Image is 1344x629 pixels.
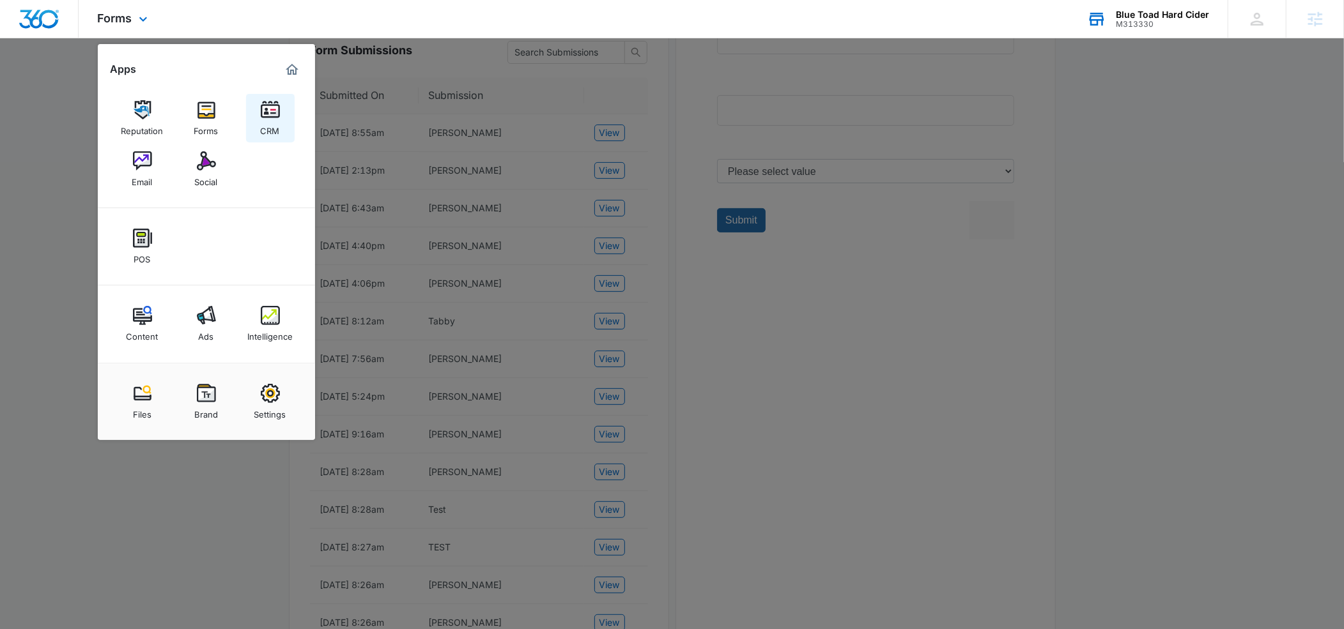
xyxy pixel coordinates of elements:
[182,377,231,426] a: Brand
[133,403,151,420] div: Files
[1116,20,1209,29] div: account id
[8,219,40,230] span: Submit
[194,403,218,420] div: Brand
[246,377,295,426] a: Settings
[182,145,231,193] a: Social
[246,94,295,142] a: CRM
[118,94,167,142] a: Reputation
[247,325,293,342] div: Intelligence
[252,206,416,244] iframe: reCAPTCHA
[132,171,153,187] div: Email
[121,119,164,136] div: Reputation
[127,325,158,342] div: Content
[246,299,295,348] a: Intelligence
[254,403,286,420] div: Settings
[118,145,167,193] a: Email
[118,222,167,271] a: POS
[199,325,214,342] div: Ads
[195,171,218,187] div: Social
[261,119,280,136] div: CRM
[1116,10,1209,20] div: account name
[111,63,137,75] h2: Apps
[194,119,219,136] div: Forms
[98,11,132,25] span: Forms
[282,59,302,80] a: Marketing 360® Dashboard
[118,377,167,426] a: Files
[118,299,167,348] a: Content
[134,248,151,264] div: POS
[182,94,231,142] a: Forms
[182,299,231,348] a: Ads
